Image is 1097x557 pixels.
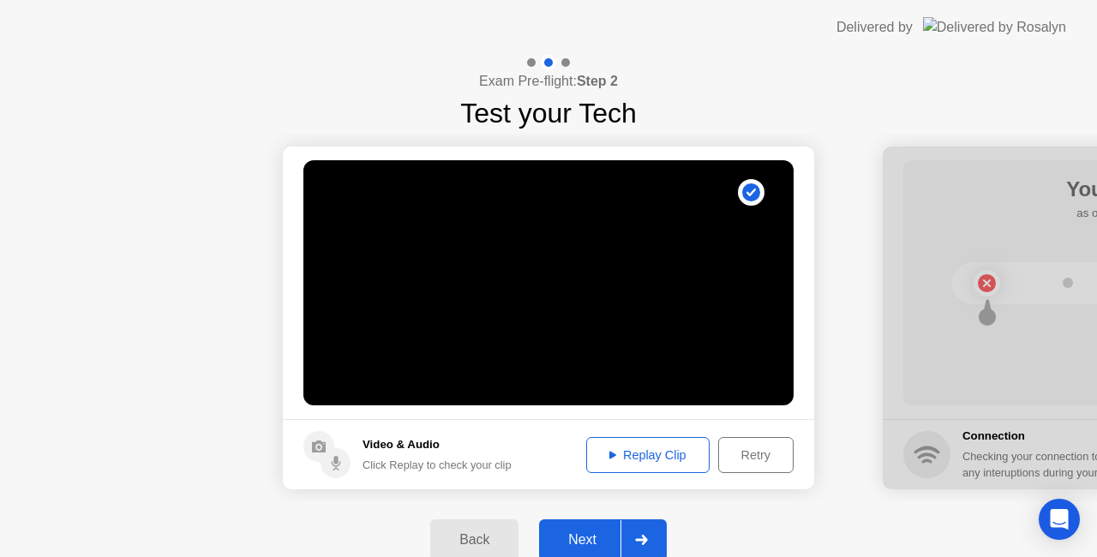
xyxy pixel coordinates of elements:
[577,74,618,88] b: Step 2
[363,436,512,453] h5: Video & Audio
[435,532,513,548] div: Back
[544,532,620,548] div: Next
[592,448,704,462] div: Replay Clip
[718,437,794,473] button: Retry
[1039,499,1080,540] div: Open Intercom Messenger
[836,17,913,38] div: Delivered by
[460,93,637,134] h1: Test your Tech
[363,457,512,473] div: Click Replay to check your clip
[586,437,710,473] button: Replay Clip
[923,17,1066,37] img: Delivered by Rosalyn
[479,71,618,92] h4: Exam Pre-flight:
[724,448,788,462] div: Retry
